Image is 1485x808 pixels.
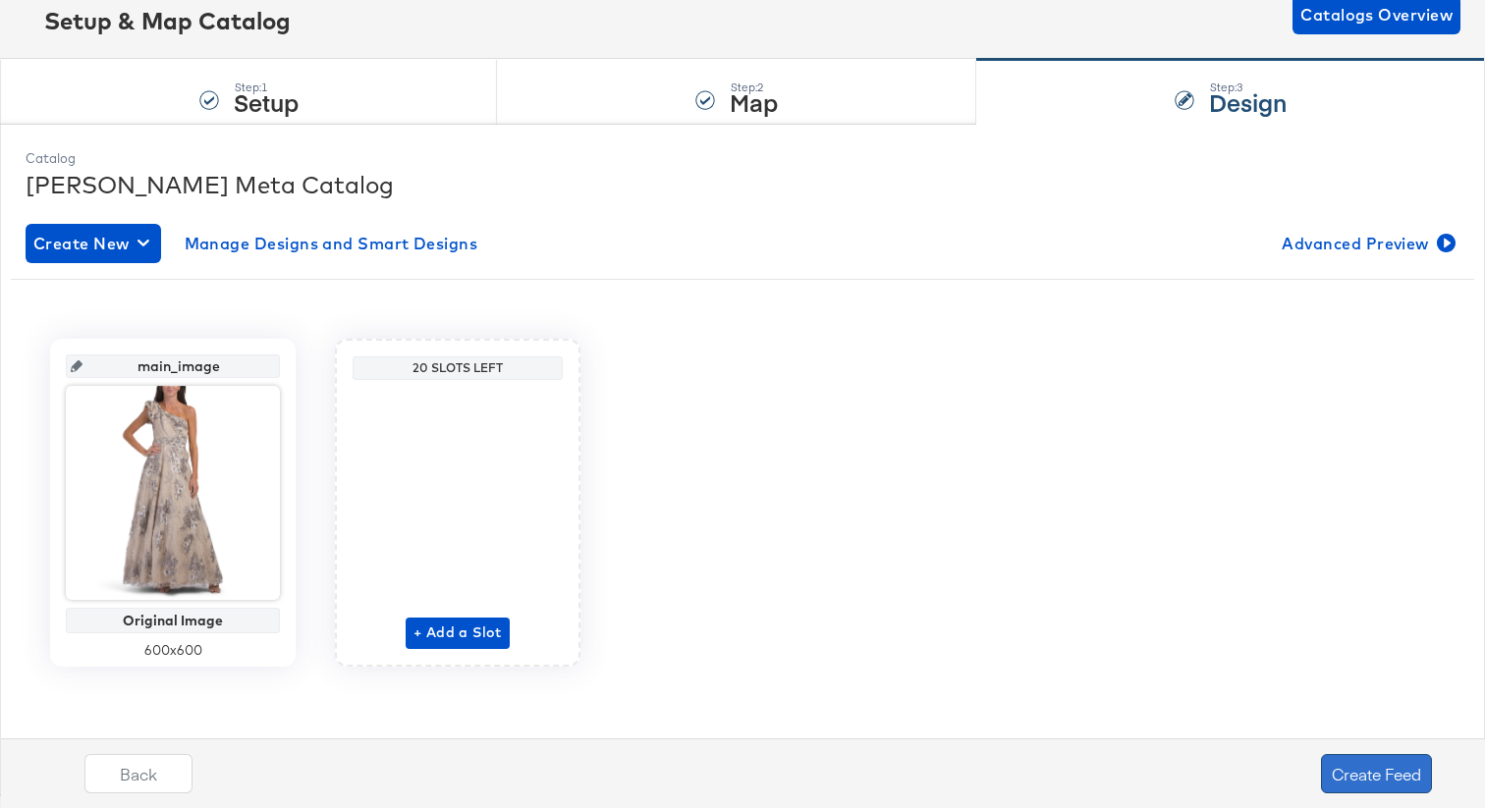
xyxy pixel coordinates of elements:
[33,230,153,257] span: Create New
[357,360,558,376] div: 20 Slots Left
[26,168,1459,201] div: [PERSON_NAME] Meta Catalog
[1209,81,1287,94] div: Step: 3
[66,641,280,660] div: 600 x 600
[177,224,486,263] button: Manage Designs and Smart Designs
[26,224,161,263] button: Create New
[1209,85,1287,118] strong: Design
[44,4,291,37] div: Setup & Map Catalog
[71,613,275,628] div: Original Image
[84,754,192,793] button: Back
[730,81,778,94] div: Step: 2
[1321,754,1432,793] button: Create Feed
[185,230,478,257] span: Manage Designs and Smart Designs
[1282,230,1452,257] span: Advanced Preview
[413,620,502,645] span: + Add a Slot
[234,81,299,94] div: Step: 1
[26,149,1459,168] div: Catalog
[1300,1,1453,28] span: Catalogs Overview
[1274,224,1459,263] button: Advanced Preview
[406,618,510,649] button: + Add a Slot
[730,85,778,118] strong: Map
[234,85,299,118] strong: Setup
